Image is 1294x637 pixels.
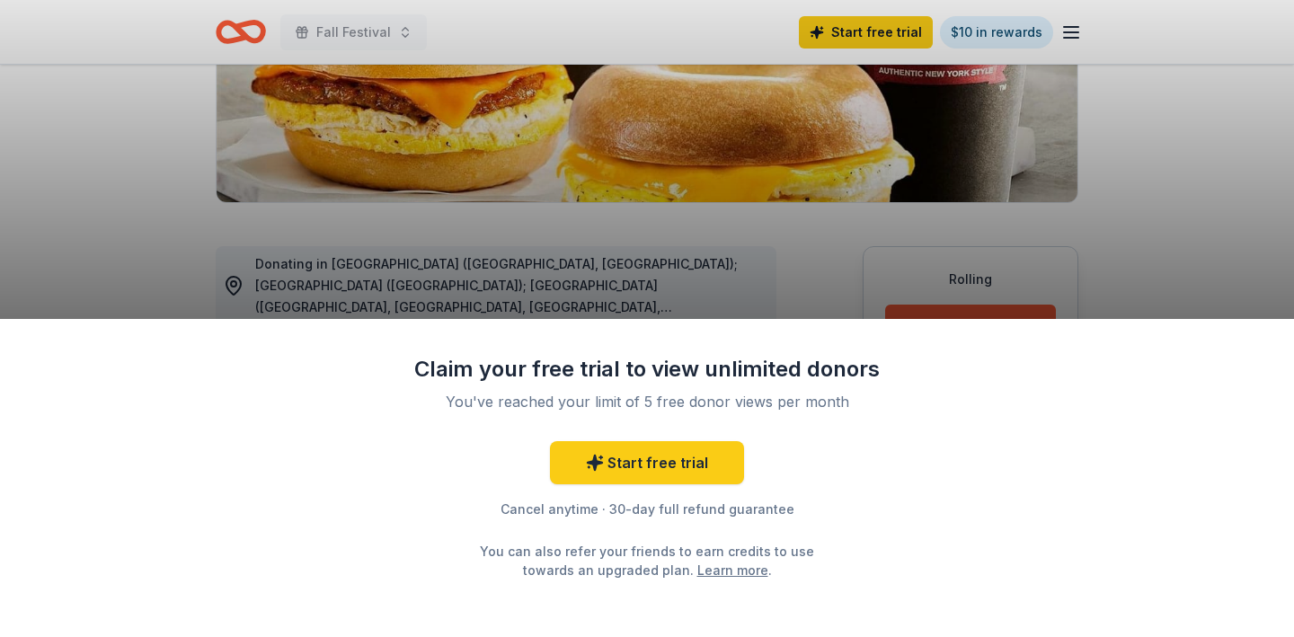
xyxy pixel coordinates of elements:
[435,391,859,412] div: You've reached your limit of 5 free donor views per month
[550,441,744,484] a: Start free trial
[697,561,768,579] a: Learn more
[413,355,881,384] div: Claim your free trial to view unlimited donors
[464,542,830,579] div: You can also refer your friends to earn credits to use towards an upgraded plan. .
[413,499,881,520] div: Cancel anytime · 30-day full refund guarantee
